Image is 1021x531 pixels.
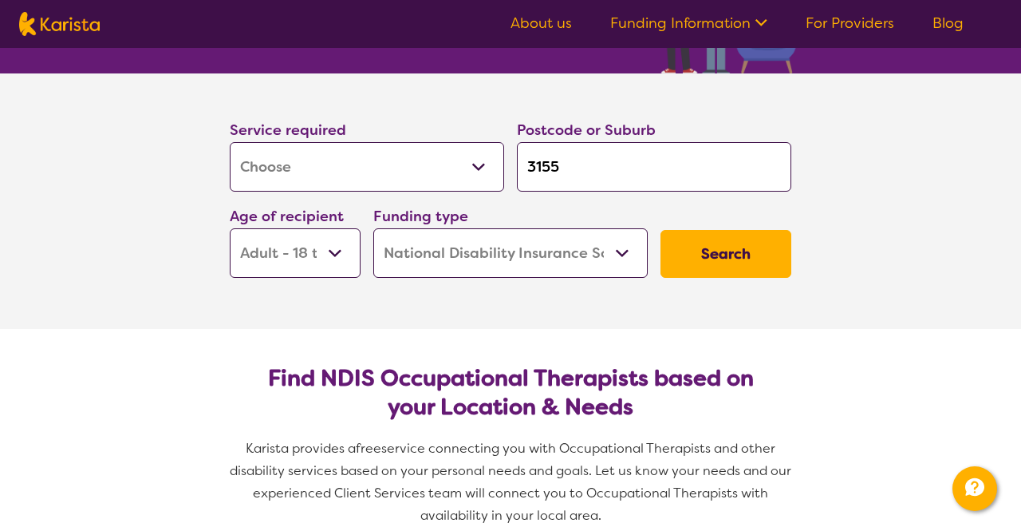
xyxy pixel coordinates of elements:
[373,207,468,226] label: Funding type
[660,230,791,278] button: Search
[952,466,997,511] button: Channel Menu
[510,14,572,33] a: About us
[806,14,894,33] a: For Providers
[230,207,344,226] label: Age of recipient
[19,12,100,36] img: Karista logo
[230,121,346,140] label: Service required
[242,364,779,422] h2: Find NDIS Occupational Therapists based on your Location & Needs
[356,440,381,457] span: free
[517,121,656,140] label: Postcode or Suburb
[932,14,964,33] a: Blog
[230,440,794,524] span: service connecting you with Occupational Therapists and other disability services based on your p...
[610,14,767,33] a: Funding Information
[517,142,791,192] input: Type
[246,440,356,457] span: Karista provides a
